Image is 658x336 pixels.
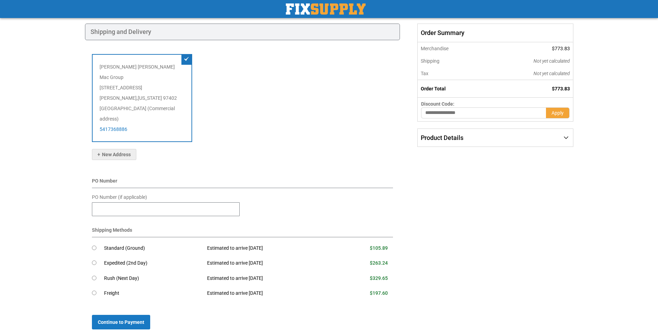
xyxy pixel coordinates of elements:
[552,86,570,91] span: $773.83
[92,149,136,160] button: New Address
[92,54,193,142] div: [PERSON_NAME] [PERSON_NAME] Mac Group [STREET_ADDRESS] [PERSON_NAME] , 97402 [GEOGRAPHIC_DATA] (C...
[104,241,202,256] td: Standard (Ground)
[418,67,487,80] th: Tax
[421,101,454,107] span: Discount Code:
[104,256,202,271] td: Expedited (2nd Day)
[552,46,570,51] span: $773.83
[370,260,388,266] span: $263.24
[421,58,439,64] span: Shipping
[421,86,446,91] strong: Order Total
[202,286,336,301] td: Estimated to arrive [DATE]
[138,95,162,101] span: [US_STATE]
[533,71,570,76] span: Not yet calculated
[418,42,487,55] th: Merchandise
[421,134,463,141] span: Product Details
[202,256,336,271] td: Estimated to arrive [DATE]
[98,319,144,325] span: Continue to Payment
[370,290,388,296] span: $197.60
[85,24,400,40] div: Shipping and Delivery
[104,271,202,286] td: Rush (Next Day)
[202,271,336,286] td: Estimated to arrive [DATE]
[370,245,388,251] span: $105.89
[286,3,366,15] a: store logo
[552,110,564,116] span: Apply
[202,241,336,256] td: Estimated to arrive [DATE]
[533,58,570,64] span: Not yet calculated
[286,3,366,15] img: Fix Industrial Supply
[92,194,147,200] span: PO Number (if applicable)
[97,152,131,157] span: New Address
[104,286,202,301] td: Freight
[92,177,393,188] div: PO Number
[92,315,150,329] button: Continue to Payment
[417,24,573,42] span: Order Summary
[100,126,127,132] a: 5417368886
[370,275,388,281] span: $329.65
[92,227,393,237] div: Shipping Methods
[546,107,570,118] button: Apply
